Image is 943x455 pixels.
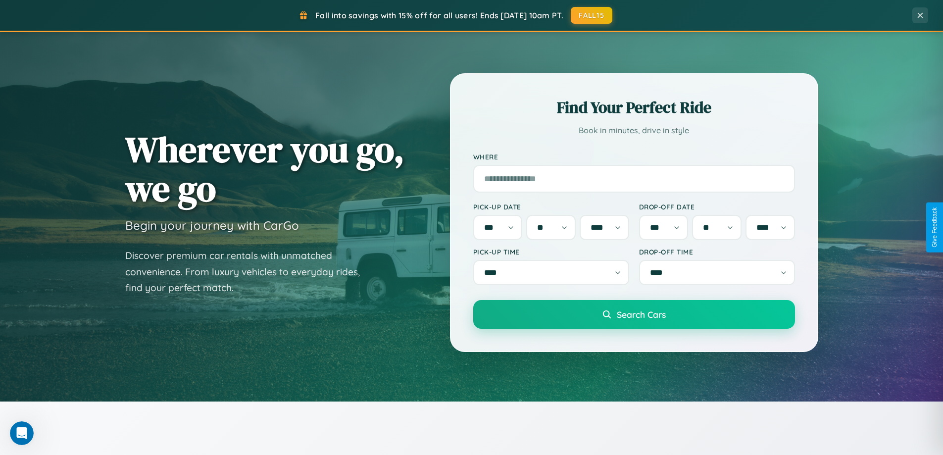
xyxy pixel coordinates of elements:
[10,421,34,445] iframe: Intercom live chat
[639,202,795,211] label: Drop-off Date
[473,248,629,256] label: Pick-up Time
[315,10,563,20] span: Fall into savings with 15% off for all users! Ends [DATE] 10am PT.
[473,152,795,161] label: Where
[571,7,612,24] button: FALL15
[473,97,795,118] h2: Find Your Perfect Ride
[931,207,938,248] div: Give Feedback
[639,248,795,256] label: Drop-off Time
[125,130,404,208] h1: Wherever you go, we go
[473,123,795,138] p: Book in minutes, drive in style
[473,300,795,329] button: Search Cars
[617,309,666,320] span: Search Cars
[125,248,373,296] p: Discover premium car rentals with unmatched convenience. From luxury vehicles to everyday rides, ...
[473,202,629,211] label: Pick-up Date
[125,218,299,233] h3: Begin your journey with CarGo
